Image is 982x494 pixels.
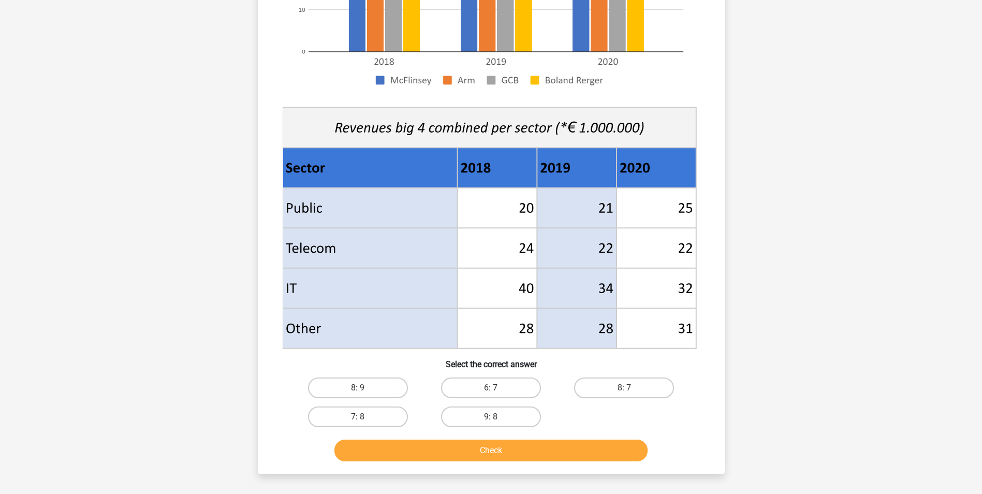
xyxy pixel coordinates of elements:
[334,440,648,461] button: Check
[574,377,674,398] label: 8: 7
[308,406,408,427] label: 7: 8
[308,377,408,398] label: 8: 9
[441,406,541,427] label: 9: 8
[274,351,708,369] h6: Select the correct answer
[441,377,541,398] label: 6: 7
